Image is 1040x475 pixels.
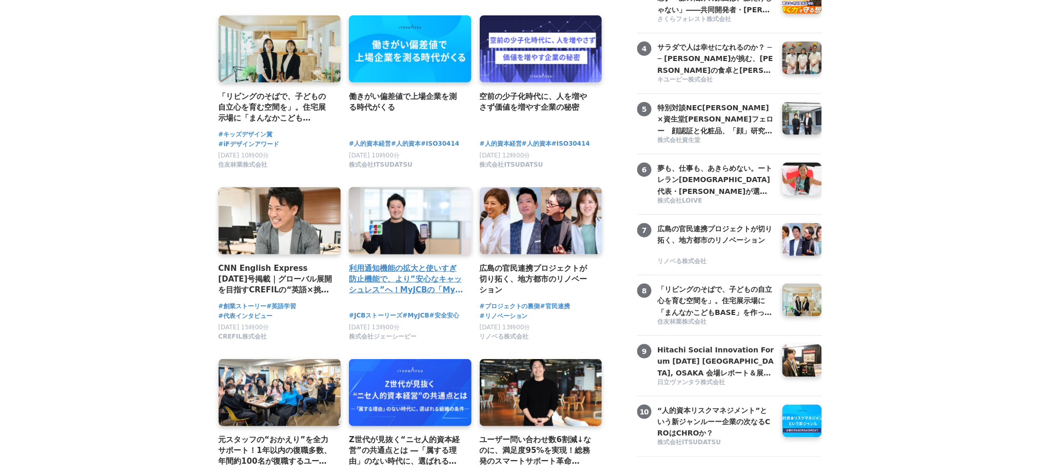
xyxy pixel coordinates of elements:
[219,91,333,124] a: 「リビングのそばで、子どもの自立心を育む空間を」。住宅展示場に「まんなかこどもBASE」を作った２人の女性社員
[658,102,775,136] h3: 特別対談NEC[PERSON_NAME]×資生堂[PERSON_NAME]フェロー 顔認証と化粧品、「顔」研究の世界の頂点から見える[PERSON_NAME] ～骨格や瞳、変化しない顔と たるみ...
[658,75,713,84] span: キユーピー株式会社
[267,302,297,311] a: #英語学習
[658,15,775,25] a: さくらフォレスト株式会社
[658,15,732,24] span: さくらフォレスト株式会社
[552,139,590,149] a: #ISO30414
[658,223,775,246] h3: 広島の官民連携プロジェクトが切り拓く、地方都市のリノベーション
[658,163,775,195] a: 夢も、仕事も、あきらめない。ートレラン[DEMOGRAPHIC_DATA]代表・[PERSON_NAME]が選んだ『ロイブ』という働き方ー
[219,302,267,311] a: #創業ストーリー
[480,302,540,311] a: #プロジェクトの裏側
[658,42,775,74] a: サラダで人は幸せになれるのか？ ── [PERSON_NAME]が挑む、[PERSON_NAME]の食卓と[PERSON_NAME]の可能性
[219,434,333,468] a: 元スタッフの“おかえり”を全力サポート！1年以内の復職多数、年間約100名が復職するユースタイルラボラトリーの「カムバック採用」実績と背景を公開
[658,136,701,145] span: 株式会社資生堂
[219,311,273,321] a: #代表インタビュー
[658,75,775,85] a: キユーピー株式会社
[429,311,459,321] a: #安全安心
[480,139,522,149] a: #人的資本経営
[349,164,413,171] a: 株式会社ITSUDATSU
[219,161,268,169] span: 住友林業株式会社
[480,335,529,343] a: リノベる株式会社
[349,263,463,296] a: 利用通知機能の拡大と使いすぎ防止機能で、より”安心なキャッシュレス”へ！MyJCBの「My安心設定」を強化！
[658,439,775,448] a: 株式会社ITSUDATSU
[658,102,775,135] a: 特別対談NEC[PERSON_NAME]×資生堂[PERSON_NAME]フェロー 顔認証と化粧品、「顔」研究の世界の頂点から見える[PERSON_NAME] ～骨格や瞳、変化しない顔と たるみ...
[658,163,775,197] h3: 夢も、仕事も、あきらめない。ートレラン[DEMOGRAPHIC_DATA]代表・[PERSON_NAME]が選んだ『ロイブ』という働き方ー
[349,311,402,321] a: #JCBストーリーズ
[421,139,459,149] a: #ISO30414
[658,257,707,266] span: リノベる株式会社
[658,196,775,206] a: 株式会社LOIVE
[349,332,417,341] span: 株式会社ジェーシービー
[480,434,594,468] a: ユーザー問い合わせ数6割減↓なのに、満足度95%を実現！総務発のスマートサポート革命「SFINQS（スフィンクス）」誕生秘話
[480,164,543,171] a: 株式会社ITSUDATSU
[349,434,463,468] a: Z世代が見抜く“ニセ人的資本経営”の共通点とは ―「属する理由」のない時代に、選ばれる組織の条件―
[349,139,391,149] a: #人的資本経営
[522,139,552,149] a: #人的資本
[658,196,702,205] span: 株式会社LOIVE
[658,318,775,327] a: 住友林業株式会社
[219,140,279,149] a: #iFデザインアワード
[480,332,529,341] span: リノベる株式会社
[219,152,269,159] span: [DATE] 10時00分
[658,378,775,388] a: 日立ヴァンタラ株式会社
[658,378,725,387] span: 日立ヴァンタラ株式会社
[349,324,400,331] span: [DATE] 13時00分
[219,335,267,343] a: CREFIL株式会社
[658,42,775,76] h3: サラダで人は幸せになれるのか？ ── [PERSON_NAME]が挑む、[PERSON_NAME]の食卓と[PERSON_NAME]の可能性
[219,164,268,171] a: 住友林業株式会社
[637,163,652,177] span: 6
[219,130,273,140] a: #キッズデザイン賞
[219,324,269,331] span: [DATE] 15時00分
[658,405,775,438] a: “人的資本リスクマネジメント”という新ジャンルーー企業の次なるCROはCHROか？
[637,405,652,419] span: 10
[637,284,652,298] span: 8
[658,136,775,146] a: 株式会社資生堂
[349,152,400,159] span: [DATE] 10時00分
[349,161,413,169] span: 株式会社ITSUDATSU
[658,344,775,377] a: Hitachi Social Innovation Forum [DATE] [GEOGRAPHIC_DATA], OSAKA 会場レポート＆展示紹介
[349,335,417,343] a: 株式会社ジェーシービー
[658,284,775,316] a: 「リビングのそばで、子どもの自立心を育む空間を」。住宅展示場に「まんなかこどもBASE」を作った２人の女性社員
[637,42,652,56] span: 4
[540,302,570,311] a: #官民連携
[658,223,775,256] a: 広島の官民連携プロジェクトが切り拓く、地方都市のリノベーション
[403,311,429,321] a: #MyJCB
[480,263,594,296] a: 広島の官民連携プロジェクトが切り拓く、地方都市のリノベーション
[349,91,463,113] a: 働きがい偏差値で上場企業を測る時代がくる
[219,332,267,341] span: CREFIL株式会社
[480,324,531,331] span: [DATE] 13時00分
[391,139,421,149] a: #人的資本
[219,263,333,296] a: CNN English Express [DATE]号掲載｜グローバル展開を目指すCREFILの“英語×挑戦”文化とその背景
[637,344,652,359] span: 9
[637,223,652,237] span: 7
[480,311,528,321] a: #リノベーション
[658,284,775,318] h3: 「リビングのそばで、子どもの自立心を育む空間を」。住宅展示場に「まんなかこどもBASE」を作った２人の女性社員
[480,152,531,159] span: [DATE] 12時00分
[658,344,775,379] h3: Hitachi Social Innovation Forum [DATE] [GEOGRAPHIC_DATA], OSAKA 会場レポート＆展示紹介
[658,405,775,439] h3: “人的資本リスクマネジメント”という新ジャンルーー企業の次なるCROはCHROか？
[480,161,543,169] span: 株式会社ITSUDATSU
[480,91,594,113] h4: 空前の少子化時代に、人を増やさず価値を増やす企業の秘密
